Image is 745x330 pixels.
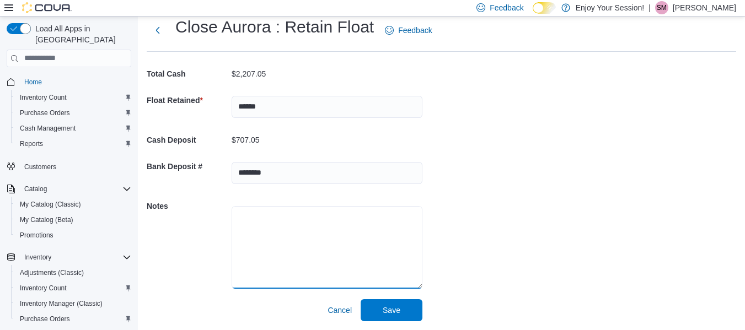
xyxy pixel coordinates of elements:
span: My Catalog (Classic) [20,200,81,209]
span: Customers [20,159,131,173]
span: Feedback [398,25,432,36]
p: $2,207.05 [232,69,266,78]
a: Purchase Orders [15,106,74,120]
p: [PERSON_NAME] [673,1,736,14]
a: Inventory Count [15,282,71,295]
button: Cancel [323,299,356,321]
input: Dark Mode [533,2,556,14]
p: Enjoy Your Session! [576,1,645,14]
button: My Catalog (Beta) [11,212,136,228]
span: Purchase Orders [15,106,131,120]
a: Reports [15,137,47,150]
button: Adjustments (Classic) [11,265,136,280]
p: | [648,1,651,14]
span: Inventory Count [15,91,131,104]
span: Inventory [20,251,131,264]
a: Purchase Orders [15,312,74,326]
span: Promotions [15,229,131,242]
h5: Notes [147,195,229,217]
button: Inventory Count [11,90,136,105]
h5: Float Retained [147,89,229,111]
span: Home [20,75,131,89]
span: Purchase Orders [15,312,131,326]
span: Inventory Count [15,282,131,295]
span: Save [383,305,400,316]
button: Inventory Manager (Classic) [11,296,136,311]
button: Purchase Orders [11,105,136,121]
span: Load All Apps in [GEOGRAPHIC_DATA] [31,23,131,45]
span: Inventory Count [20,284,67,293]
div: Samantha Moore [655,1,668,14]
button: Reports [11,136,136,152]
a: My Catalog (Beta) [15,213,78,226]
span: My Catalog (Beta) [20,215,73,224]
span: Reports [15,137,131,150]
span: Reports [20,139,43,148]
h1: Close Aurora : Retain Float [175,16,374,38]
button: Inventory Count [11,280,136,296]
a: Home [20,75,46,89]
a: Customers [20,160,61,174]
span: Purchase Orders [20,315,70,323]
a: Inventory Manager (Classic) [15,297,107,310]
span: Cancel [328,305,352,316]
span: Inventory Count [20,93,67,102]
h5: Total Cash [147,63,229,85]
button: Purchase Orders [11,311,136,327]
button: Save [361,299,422,321]
a: Cash Management [15,122,80,135]
span: My Catalog (Classic) [15,198,131,211]
button: Home [2,74,136,90]
p: $707.05 [232,136,260,144]
button: Customers [2,158,136,174]
button: Cash Management [11,121,136,136]
a: Feedback [380,19,436,41]
span: Feedback [490,2,523,13]
h5: Bank Deposit # [147,155,229,177]
span: SM [657,1,667,14]
span: Cash Management [20,124,76,133]
a: Inventory Count [15,91,71,104]
button: Inventory [20,251,56,264]
span: Customers [24,163,56,171]
span: Catalog [20,182,131,196]
a: Adjustments (Classic) [15,266,88,279]
button: Next [147,19,169,41]
span: Home [24,78,42,86]
button: Catalog [2,181,136,197]
span: Catalog [24,185,47,193]
span: Inventory Manager (Classic) [15,297,131,310]
a: My Catalog (Classic) [15,198,85,211]
span: Adjustments (Classic) [20,268,84,277]
h5: Cash Deposit [147,129,229,151]
button: Inventory [2,250,136,265]
span: Inventory [24,253,51,262]
span: Promotions [20,231,53,240]
span: Inventory Manager (Classic) [20,299,103,308]
img: Cova [22,2,72,13]
span: Adjustments (Classic) [15,266,131,279]
button: Promotions [11,228,136,243]
button: Catalog [20,182,51,196]
button: My Catalog (Classic) [11,197,136,212]
span: Cash Management [15,122,131,135]
a: Promotions [15,229,58,242]
span: Purchase Orders [20,109,70,117]
span: My Catalog (Beta) [15,213,131,226]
